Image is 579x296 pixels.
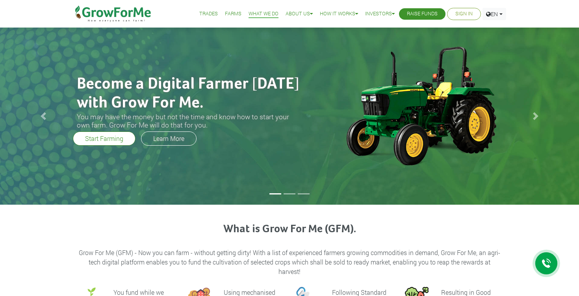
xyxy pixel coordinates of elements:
h3: What is Grow For Me (GFM). [78,223,501,236]
h3: You may have the money but not the time and know how to start your own farm. Grow For Me will do ... [77,113,301,129]
a: EN [482,8,506,20]
a: Farms [225,10,241,18]
p: Grow For Me (GFM) - Now you can farm - without getting dirty! With a list of experienced farmers ... [78,248,501,276]
h2: Become a Digital Farmer [DATE] with Grow For Me. [77,75,301,113]
a: Investors [365,10,395,18]
a: Learn More [141,131,197,146]
a: Sign In [455,10,473,18]
img: growforme image [333,43,508,168]
a: What We Do [249,10,278,18]
a: Start Farming [73,131,135,146]
a: Raise Funds [407,10,438,18]
a: Trades [199,10,218,18]
a: About Us [286,10,313,18]
a: How it Works [320,10,358,18]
